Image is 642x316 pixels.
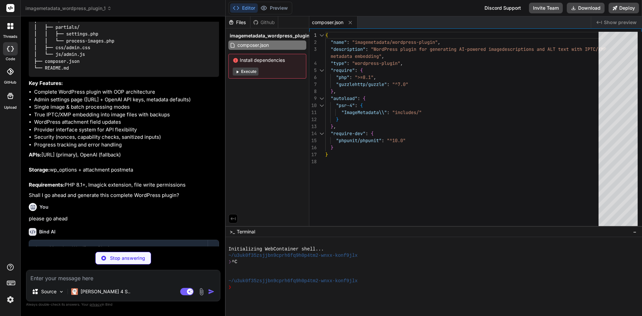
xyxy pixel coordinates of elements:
strong: Storage: [29,167,50,173]
span: "^10.0" [387,137,406,143]
span: "WordPress plugin for generating AI-powered image [371,46,502,52]
span: : [347,39,349,45]
img: Pick Models [59,289,64,295]
strong: Key Features: [29,80,63,86]
span: : [365,130,368,136]
div: Click to collapse the range. [317,95,326,102]
span: descriptions and ALT text with IPTC/XMP [502,46,606,52]
div: 3 [309,46,317,53]
span: , [373,74,376,80]
div: 12 [309,116,317,123]
span: "name" [331,39,347,45]
span: "guzzlehttp/guzzle" [336,81,387,87]
span: imagemetadata_wordpress_plugin_1 [230,32,313,39]
div: 14 [309,130,317,137]
p: [PERSON_NAME] 4 S.. [81,288,130,295]
span: } [331,144,333,150]
span: Install dependencies [233,57,302,64]
label: code [6,56,15,62]
strong: Requirements: [29,182,65,188]
div: 6 [309,74,317,81]
div: 16 [309,144,317,151]
span: { [360,67,363,73]
span: ❯ [228,259,232,265]
p: Stop answering [110,255,145,261]
span: Initializing WebContainer shell... [228,246,324,252]
span: { [371,130,373,136]
div: 15 [309,137,317,144]
span: } [336,116,339,122]
div: ImageMetadata WordPress Plugin [36,245,201,251]
span: { [363,95,365,101]
span: metadata embedding" [331,53,382,59]
div: 7 [309,81,317,88]
img: attachment [198,288,205,296]
span: , [438,39,440,45]
span: − [633,228,637,235]
span: : [382,137,384,143]
label: threads [3,34,17,39]
span: >_ [230,228,235,235]
span: Show preview [604,19,637,26]
li: Complete WordPress plugin with OOP architecture [34,88,219,96]
span: : [357,95,360,101]
span: : [347,60,349,66]
button: Execute [233,68,258,76]
span: , [333,123,336,129]
label: GitHub [4,80,16,85]
span: "phpunit/phpunit" [336,137,382,143]
span: imagemetadata_wordpress_plugin_1 [25,5,112,12]
span: "^7.0" [392,81,408,87]
div: 1 [309,32,317,39]
span: "description" [331,46,365,52]
span: , [382,53,384,59]
button: Editor [230,3,258,13]
div: Click to collapse the range. [317,67,326,74]
button: ImageMetadata WordPress PluginClick to open Workbench [29,240,208,262]
span: , [400,60,403,66]
span: ❯ [228,284,232,291]
div: 8 [309,88,317,95]
p: Shall I go ahead and generate this complete WordPress plugin? [29,192,219,199]
span: { [325,32,328,38]
div: 2 [309,39,317,46]
div: 5 [309,67,317,74]
span: "autoload" [331,95,357,101]
span: , [333,88,336,94]
img: icon [208,288,215,295]
span: "type" [331,60,347,66]
h6: Bind AI [39,228,56,235]
img: Claude 4 Sonnet [71,288,78,295]
li: Provider interface system for API flexibility [34,126,219,134]
button: Invite Team [529,3,563,13]
div: 11 [309,109,317,116]
span: : [387,81,390,87]
span: privacy [90,302,102,306]
span: ~/u3uk0f35zsjjbn9cprh6fq9h0p4tm2-wnxx-konf9jlx [228,252,357,259]
span: "psr-4" [336,102,355,108]
div: 18 [309,158,317,165]
span: ">=8.1" [355,74,373,80]
li: Progress tracking and error handling [34,141,219,149]
p: Source [41,288,57,295]
li: Admin settings page ([URL] + OpenAI API keys, metadata defaults) [34,96,219,104]
span: : [349,74,352,80]
p: please go ahead [29,215,219,223]
span: : [365,46,368,52]
span: } [331,88,333,94]
h6: You [39,204,48,210]
div: Click to collapse the range. [317,32,326,39]
p: Always double-check its answers. Your in Bind [26,301,220,308]
span: : [355,102,357,108]
span: "imagemetadata/wordpress-plugin" [352,39,438,45]
span: : [355,67,357,73]
div: Files [226,19,250,26]
button: − [632,226,638,237]
span: composer.json [312,19,343,26]
span: } [325,151,328,157]
strong: APIs: [29,151,41,158]
div: Click to collapse the range. [317,130,326,137]
span: } [331,123,333,129]
div: 9 [309,95,317,102]
li: True IPTC/XMP embedding into image files with backups [34,111,219,119]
